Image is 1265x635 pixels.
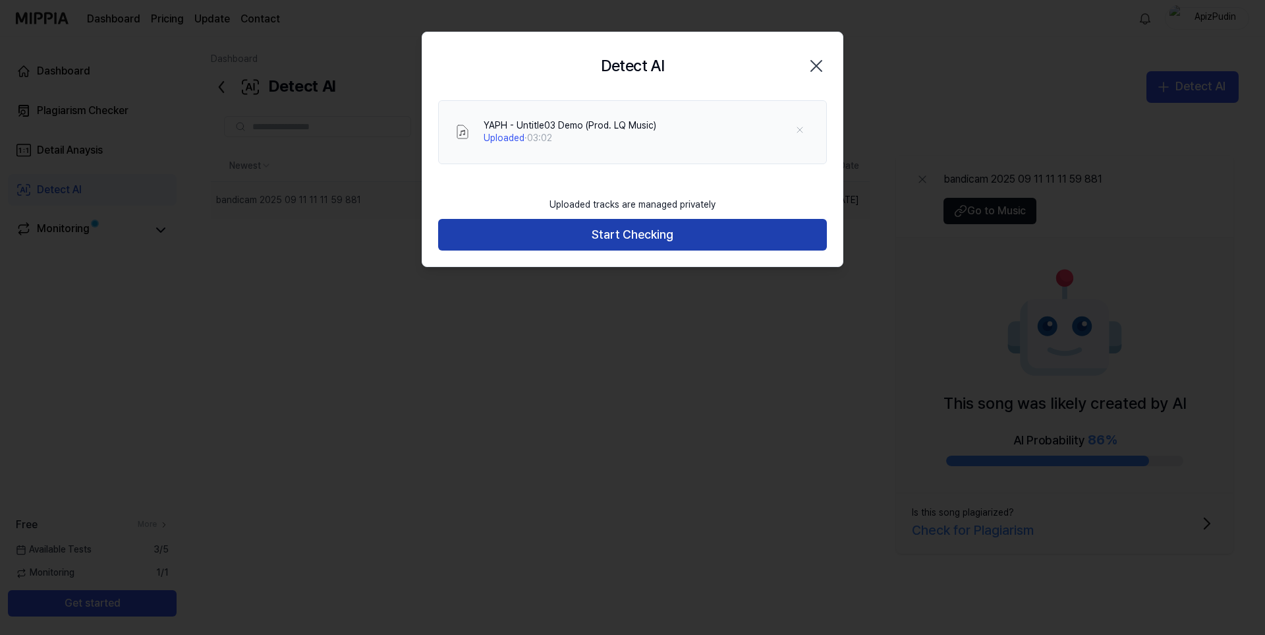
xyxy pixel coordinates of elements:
[542,191,723,220] div: Uploaded tracks are managed privately
[438,219,827,251] button: Start Checking
[484,132,656,145] div: · 03:02
[484,119,656,133] div: YAPH - Untitle03 Demo (Prod. LQ Music)
[455,124,470,140] img: File Select
[601,53,665,78] h2: Detect AI
[484,133,524,143] span: Uploaded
